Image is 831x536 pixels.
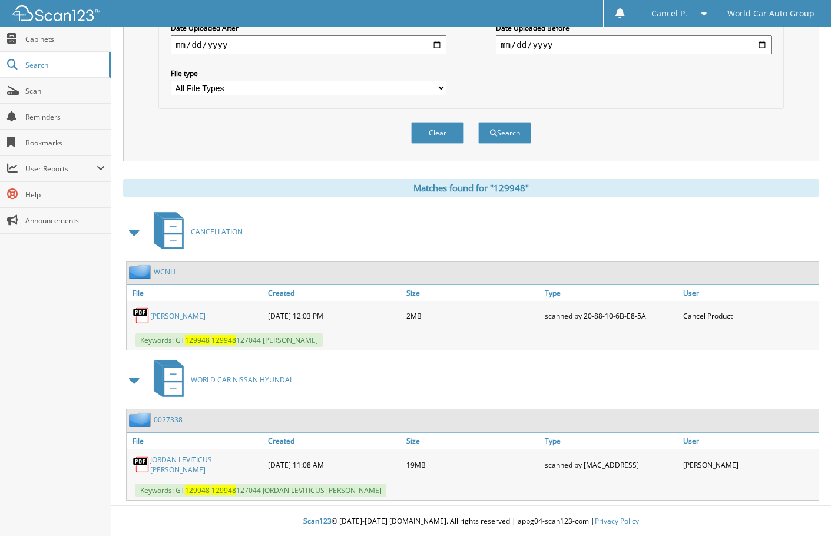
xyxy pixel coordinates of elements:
[25,164,97,174] span: User Reports
[129,264,154,279] img: folder2.png
[25,86,105,96] span: Scan
[265,433,403,449] a: Created
[727,10,815,17] span: World Car Auto Group
[171,23,446,33] label: Date Uploaded After
[12,5,100,21] img: scan123-logo-white.svg
[147,209,243,255] a: CANCELLATION
[127,285,265,301] a: File
[680,304,819,327] div: Cancel Product
[403,433,542,449] a: Size
[542,433,680,449] a: Type
[185,335,210,345] span: 129948
[111,507,831,536] div: © [DATE]-[DATE] [DOMAIN_NAME]. All rights reserved | appg04-scan123-com |
[265,285,403,301] a: Created
[211,485,236,495] span: 129948
[25,138,105,148] span: Bookmarks
[154,267,176,277] a: WCNH
[171,35,446,54] input: start
[123,179,819,197] div: Matches found for "129948"
[147,356,292,403] a: WORLD CAR NISSAN HYUNDAI
[25,34,105,44] span: Cabinets
[680,285,819,301] a: User
[211,335,236,345] span: 129948
[25,60,103,70] span: Search
[25,190,105,200] span: Help
[265,452,403,478] div: [DATE] 11:08 AM
[129,412,154,427] img: folder2.png
[135,333,323,347] span: Keywords: GT 127044 [PERSON_NAME]
[542,285,680,301] a: Type
[25,112,105,122] span: Reminders
[191,375,292,385] span: WORLD CAR NISSAN HYUNDAI
[772,479,831,536] iframe: Chat Widget
[185,485,210,495] span: 129948
[496,23,772,33] label: Date Uploaded Before
[135,484,386,497] span: Keywords: GT 127044 JORDAN LEVITICUS [PERSON_NAME]
[133,307,150,325] img: PDF.png
[150,455,262,475] a: JORDAN LEVITICUS [PERSON_NAME]
[542,304,680,327] div: scanned by 20-88-10-6B-E8-5A
[680,433,819,449] a: User
[403,452,542,478] div: 19MB
[25,216,105,226] span: Announcements
[150,311,206,321] a: [PERSON_NAME]
[191,227,243,237] span: CANCELLATION
[154,415,183,425] a: 0027338
[542,452,680,478] div: scanned by [MAC_ADDRESS]
[127,433,265,449] a: File
[265,304,403,327] div: [DATE] 12:03 PM
[680,452,819,478] div: [PERSON_NAME]
[651,10,687,17] span: Cancel P.
[171,68,446,78] label: File type
[496,35,772,54] input: end
[478,122,531,144] button: Search
[403,304,542,327] div: 2MB
[133,456,150,474] img: PDF.png
[303,516,332,526] span: Scan123
[595,516,639,526] a: Privacy Policy
[411,122,464,144] button: Clear
[403,285,542,301] a: Size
